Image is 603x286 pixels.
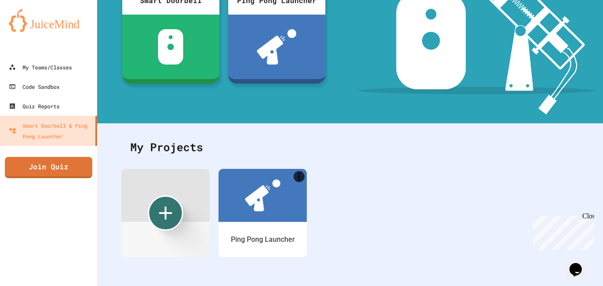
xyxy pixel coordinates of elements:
[148,195,183,231] div: Create new
[231,234,295,245] div: Ping Pong Launcher
[158,29,183,65] img: sdb-white.svg
[5,157,92,178] a: Join Quiz
[9,9,88,32] img: logo-orange.svg
[530,212,594,250] iframe: chat widget
[9,62,72,72] div: My Teams/Classes
[121,130,579,164] div: My Projects
[4,4,61,56] div: Chat with us now!Close
[9,101,60,111] div: Quiz Reports
[257,29,296,65] img: ppl-with-ball.png
[9,120,92,141] div: Smart Doorbell & Ping Pong Launcher
[9,81,60,92] div: Code Sandbox
[294,171,305,182] a: More
[245,179,280,211] img: ppl-with-ball.png
[566,251,594,277] iframe: chat widget
[219,169,307,257] a: More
